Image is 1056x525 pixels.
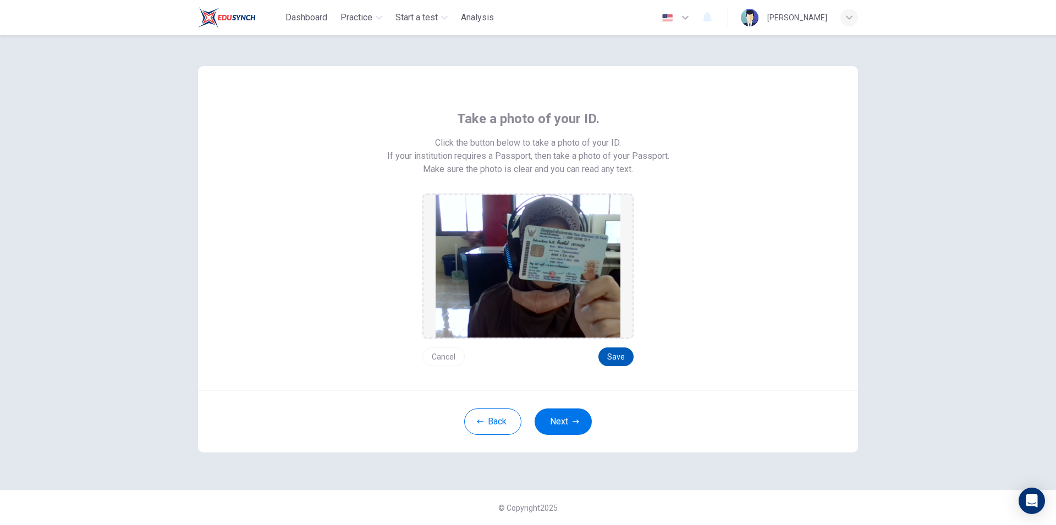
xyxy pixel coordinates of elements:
[395,11,438,24] span: Start a test
[281,8,332,27] button: Dashboard
[661,14,674,22] img: en
[423,163,633,176] span: Make sure the photo is clear and you can read any text.
[285,11,327,24] span: Dashboard
[436,195,620,338] img: preview screemshot
[461,11,494,24] span: Analysis
[340,11,372,24] span: Practice
[1019,488,1045,514] div: Open Intercom Messenger
[391,8,452,27] button: Start a test
[336,8,387,27] button: Practice
[457,110,599,128] span: Take a photo of your ID.
[498,504,558,512] span: © Copyright 2025
[464,408,521,435] button: Back
[387,136,669,163] span: Click the button below to take a photo of your ID. If your institution requires a Passport, then ...
[198,7,256,29] img: Train Test logo
[198,7,281,29] a: Train Test logo
[422,347,465,366] button: Cancel
[598,347,634,366] button: Save
[767,11,827,24] div: [PERSON_NAME]
[535,408,592,435] button: Next
[741,9,758,26] img: Profile picture
[457,8,498,27] button: Analysis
